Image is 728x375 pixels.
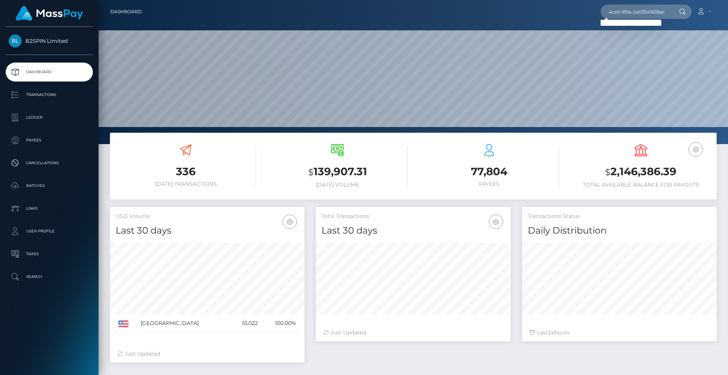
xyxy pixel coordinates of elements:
[116,164,256,179] h3: 336
[601,5,672,19] input: Search...
[6,85,93,104] a: Transactions
[260,315,299,332] td: 100.00%
[548,329,554,336] span: 24
[9,180,90,191] p: Batches
[9,35,22,47] img: B2SPIN Limited
[308,167,314,177] small: $
[9,112,90,123] p: Ledger
[530,329,709,337] div: Last hours
[6,222,93,241] a: User Profile
[230,315,260,332] td: 10,022
[419,181,559,187] h6: Payees
[116,181,256,187] h6: [DATE] Transactions
[419,164,559,179] h3: 77,804
[6,199,93,218] a: Links
[9,203,90,214] p: Links
[9,226,90,237] p: User Profile
[322,224,505,237] h4: Last 30 days
[9,157,90,169] p: Cancellations
[16,6,83,21] img: MassPay Logo
[116,224,299,237] h4: Last 30 days
[6,38,93,44] span: B2SPIN Limited
[6,108,93,127] a: Ledger
[9,66,90,78] p: Dashboard
[6,63,93,82] a: Dashboard
[571,182,711,188] h6: Total Available Balance for Payouts
[267,182,408,188] h6: [DATE] Volume
[9,135,90,146] p: Payees
[6,154,93,173] a: Cancellations
[110,4,142,20] a: Dashboard
[528,213,711,220] h5: Transactions Status
[9,248,90,260] p: Taxes
[138,315,230,332] td: [GEOGRAPHIC_DATA]
[6,245,93,264] a: Taxes
[118,350,297,358] div: Just Updated
[9,89,90,100] p: Transactions
[323,329,503,337] div: Just Updated
[267,164,408,180] h3: 139,907.31
[571,164,711,180] h3: 2,146,386.39
[9,271,90,282] p: Search
[6,131,93,150] a: Payees
[528,224,711,237] h4: Daily Distribution
[118,320,129,327] img: US.png
[6,267,93,286] a: Search
[605,167,610,177] small: $
[6,176,93,195] a: Batches
[116,213,299,220] h5: USD Volume
[322,213,505,220] h5: Total Transactions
